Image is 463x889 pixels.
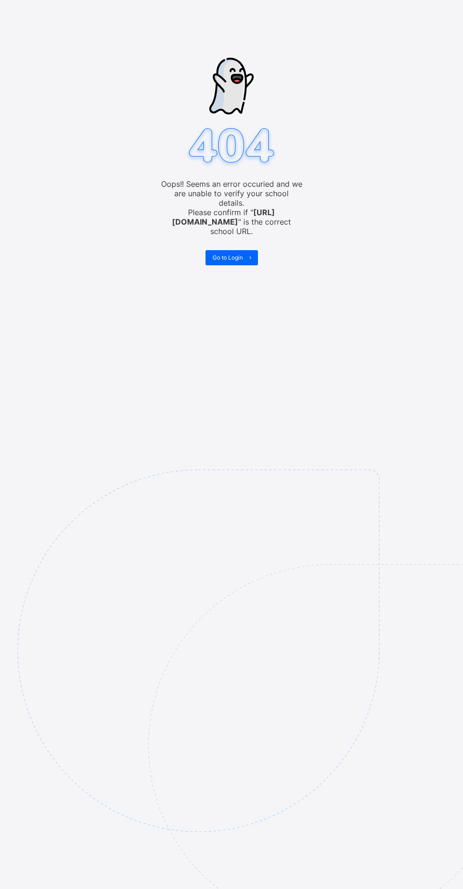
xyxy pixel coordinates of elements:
span: Please confirm if " " is the correct school URL. [161,208,302,236]
img: ghost-strokes.05e252ede52c2f8dbc99f45d5e1f5e9f.svg [209,58,254,114]
b: [URL][DOMAIN_NAME] [172,208,275,227]
img: 404.8bbb34c871c4712298a25e20c4dc75c7.svg [185,125,278,168]
span: Oops!! Seems an error occuried and we are unable to verify your school details. [161,179,302,208]
span: Go to Login [213,254,243,261]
